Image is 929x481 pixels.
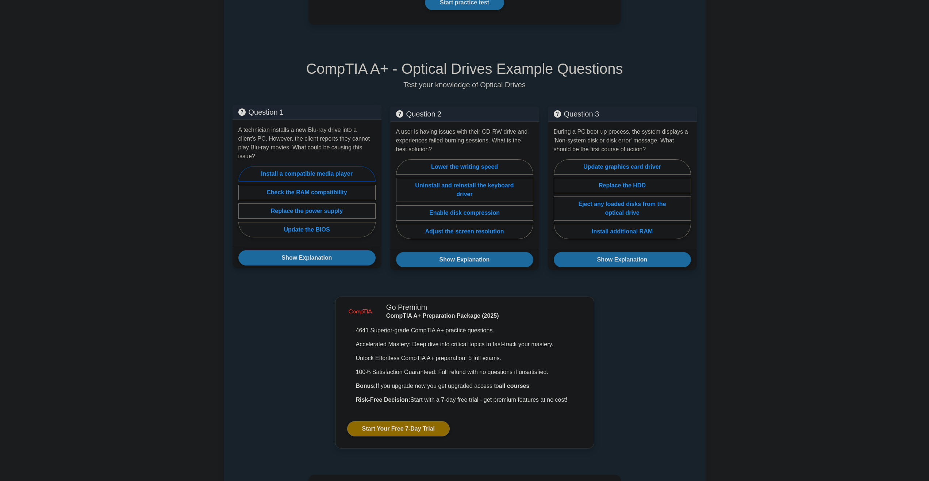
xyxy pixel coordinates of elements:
label: Lower the writing speed [396,159,533,175]
button: Show Explanation [554,252,691,267]
p: During a PC boot-up process, the system displays a 'Non-system disk or disk error' message. What ... [554,127,691,154]
label: Update graphics card driver [554,159,691,175]
h5: Question 2 [396,110,533,118]
label: Replace the power supply [238,203,376,219]
button: Show Explanation [238,250,376,266]
button: Show Explanation [396,252,533,267]
label: Install additional RAM [554,224,691,239]
label: Install a compatible media player [238,166,376,182]
label: Adjust the screen resolution [396,224,533,239]
label: Replace the HDD [554,178,691,193]
p: A user is having issues with their CD-RW drive and experiences failed burning sessions. What is t... [396,127,533,154]
p: Test your knowledge of Optical Drives [233,80,697,89]
p: A technician installs a new Blu-ray drive into a client's PC. However, the client reports they ca... [238,126,376,161]
label: Check the RAM compatibility [238,185,376,200]
a: Start Your Free 7-Day Trial [347,421,450,436]
h5: CompTIA A+ - Optical Drives Example Questions [233,60,697,77]
h5: Question 1 [238,108,376,117]
label: Enable disk compression [396,205,533,221]
label: Uninstall and reinstall the keyboard driver [396,178,533,202]
label: Eject any loaded disks from the optical drive [554,196,691,221]
label: Update the BIOS [238,222,376,237]
h5: Question 3 [554,110,691,118]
